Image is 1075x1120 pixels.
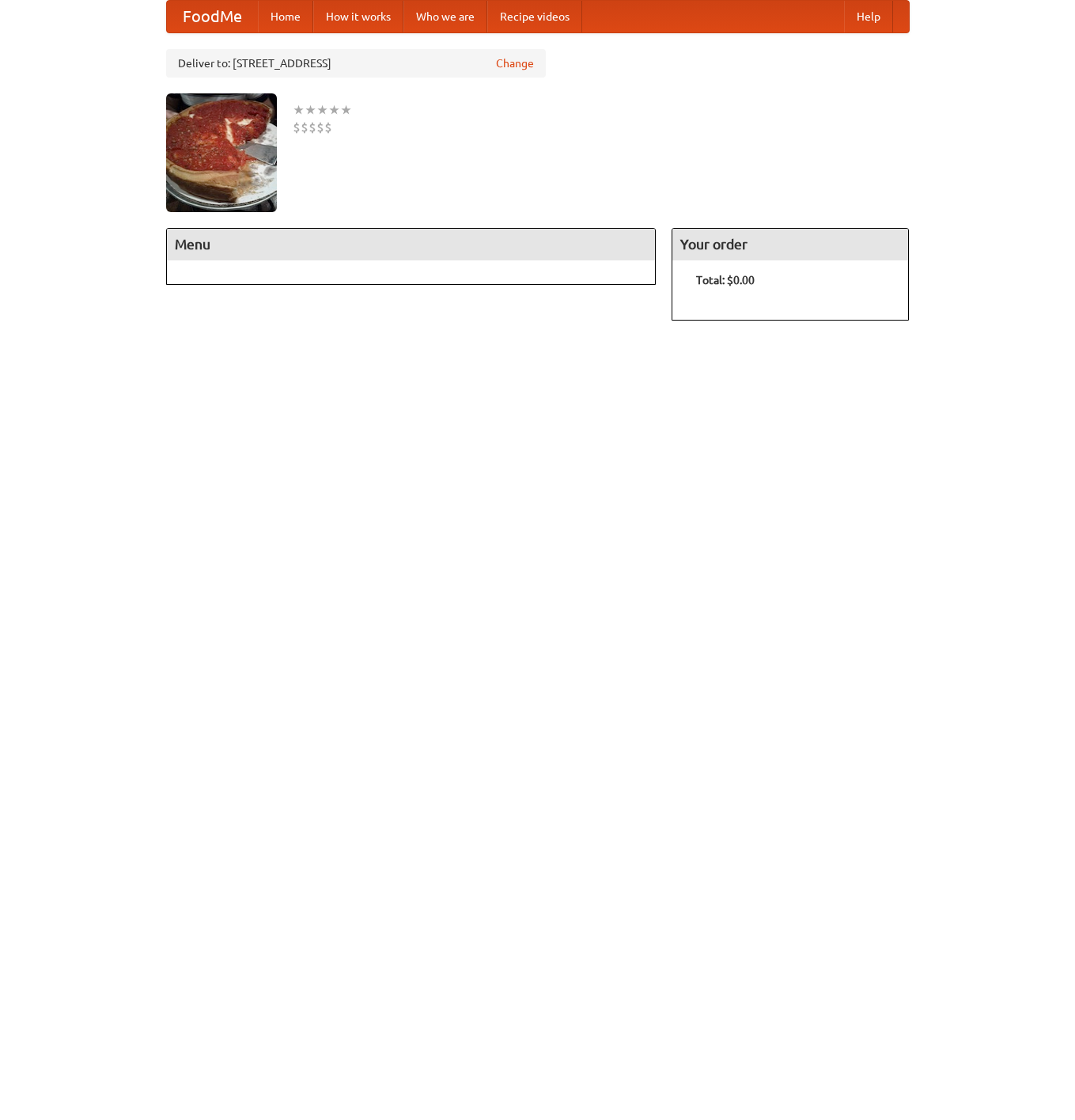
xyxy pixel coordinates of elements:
a: Recipe videos [487,1,582,32]
li: ★ [293,101,305,119]
li: $ [308,119,316,136]
a: Change [496,55,534,71]
a: Who we are [403,1,487,32]
li: ★ [340,101,352,119]
li: $ [324,119,332,136]
h4: Menu [167,229,656,260]
li: $ [293,119,301,136]
a: Home [258,1,313,32]
a: FoodMe [167,1,258,32]
a: Help [844,1,893,32]
li: ★ [305,101,316,119]
li: ★ [328,101,340,119]
a: How it works [313,1,403,32]
b: Total: $0.00 [696,274,755,287]
div: Deliver to: [STREET_ADDRESS] [166,49,546,78]
li: $ [316,119,324,136]
li: ★ [316,101,328,119]
img: angular.jpg [166,93,277,212]
li: $ [301,119,308,136]
h4: Your order [672,229,908,260]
